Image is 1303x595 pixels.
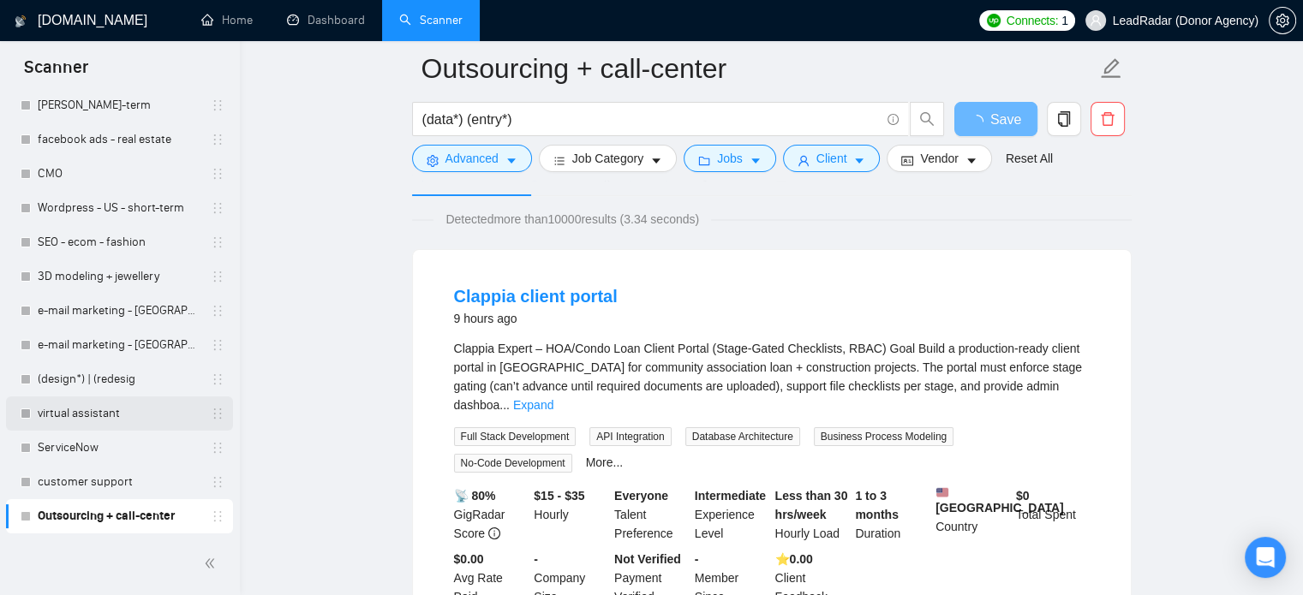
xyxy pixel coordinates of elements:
span: holder [211,201,224,215]
span: holder [211,235,224,249]
img: upwork-logo.png [987,14,1001,27]
span: folder [698,154,710,167]
span: caret-down [505,154,517,167]
button: userClientcaret-down [783,145,881,172]
span: Jobs [717,149,743,168]
b: 1 to 3 months [855,489,899,521]
button: barsJob Categorycaret-down [539,145,677,172]
div: 9 hours ago [454,308,618,329]
div: Experience Level [691,486,772,543]
button: delete [1091,102,1125,136]
div: Talent Preference [611,486,691,543]
b: $0.00 [454,552,484,566]
a: customer support [38,465,200,499]
span: delete [1091,111,1124,127]
span: Connects: [1007,11,1058,30]
span: edit [1100,57,1122,80]
span: 1 [1061,11,1068,30]
b: ⭐️ 0.00 [775,552,813,566]
span: setting [1270,14,1295,27]
button: settingAdvancedcaret-down [412,145,532,172]
a: Expand [513,398,553,412]
a: Wordpress - US - short-term [38,191,200,225]
span: Database Architecture [685,427,800,446]
span: holder [211,133,224,146]
span: caret-down [650,154,662,167]
span: ... [499,398,510,412]
span: Save [990,109,1021,130]
b: Intermediate [695,489,766,503]
span: API Integration [589,427,671,446]
a: facebook ads - real estate [38,122,200,157]
span: caret-down [750,154,762,167]
span: bars [553,154,565,167]
a: Reset All [1006,149,1053,168]
a: SEO - ecom - fashion [38,225,200,259]
b: Everyone [614,489,668,503]
a: Clappia client portal [454,287,618,306]
span: Client [816,149,847,168]
a: e-mail marketing - [GEOGRAPHIC_DATA], [GEOGRAPHIC_DATA] + [GEOGRAPHIC_DATA] [38,294,200,328]
b: Not Verified [614,552,681,566]
span: holder [211,304,224,318]
div: Hourly [530,486,611,543]
span: holder [211,167,224,181]
span: idcard [901,154,913,167]
a: Outsourcing + call-center [38,499,200,533]
button: folderJobscaret-down [684,145,776,172]
span: user [1090,15,1102,27]
div: GigRadar Score [451,486,531,543]
a: [PERSON_NAME]-term [38,88,200,122]
button: search [910,102,944,136]
div: Duration [852,486,932,543]
div: Clappia Expert – HOA/Condo Loan Client Portal (Stage-Gated Checklists, RBAC) Goal Build a product... [454,339,1090,414]
a: 3D modeling + jewellery [38,259,200,294]
span: double-left [204,555,221,572]
a: CMO [38,157,200,191]
span: Advanced [445,149,499,168]
span: holder [211,270,224,283]
span: search [911,111,943,127]
button: Save [954,102,1037,136]
input: Search Freelance Jobs... [422,109,880,130]
a: virtual assistant [38,396,200,431]
span: holder [211,407,224,420]
button: idcardVendorcaret-down [887,145,991,172]
span: caret-down [853,154,865,167]
span: Vendor [920,149,958,168]
span: Detected more than 10000 results (3.34 seconds) [433,210,711,229]
span: setting [427,154,439,167]
b: - [695,552,699,566]
b: $15 - $35 [534,489,584,503]
b: Less than 30 hrs/week [775,489,848,521]
span: copy [1048,111,1080,127]
span: No-Code Development [454,454,572,473]
span: caret-down [965,154,977,167]
b: $ 0 [1016,489,1030,503]
a: dashboardDashboard [287,13,365,27]
div: Total Spent [1013,486,1093,543]
a: More... [586,455,624,469]
span: user [798,154,810,167]
span: Job Category [572,149,643,168]
img: logo [15,8,27,35]
span: loading [970,115,990,128]
a: searchScanner [399,13,463,27]
b: 📡 80% [454,489,496,503]
span: holder [211,338,224,352]
a: ServiceNow [38,431,200,465]
div: Hourly Load [772,486,852,543]
a: e-mail marketing - [GEOGRAPHIC_DATA] [38,328,200,362]
span: info-circle [888,114,899,125]
b: [GEOGRAPHIC_DATA] [935,486,1064,515]
span: Full Stack Development [454,427,577,446]
div: Country [932,486,1013,543]
img: 🇺🇸 [936,486,948,498]
button: setting [1269,7,1296,34]
span: Scanner [10,55,102,91]
span: holder [211,372,224,386]
b: - [534,552,538,566]
span: holder [211,98,224,112]
span: holder [211,475,224,489]
button: copy [1047,102,1081,136]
